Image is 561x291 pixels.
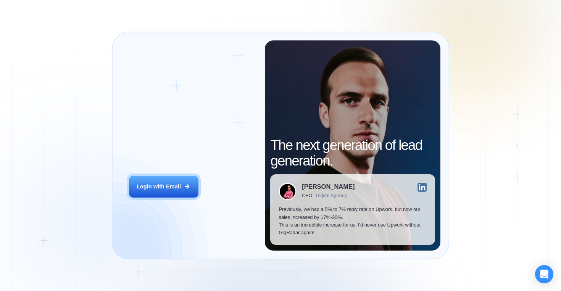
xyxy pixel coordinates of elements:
[302,184,355,190] div: [PERSON_NAME]
[302,193,312,199] div: CEO
[137,183,181,190] div: Login with Email
[316,193,347,199] div: Digital Agency
[270,138,435,169] h2: The next generation of lead generation.
[129,176,198,198] button: Login with Email
[535,265,553,283] div: Open Intercom Messenger
[279,206,426,236] p: Previously, we had a 5% to 7% reply rate on Upwork, but now our sales increased by 17%-20%. This ...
